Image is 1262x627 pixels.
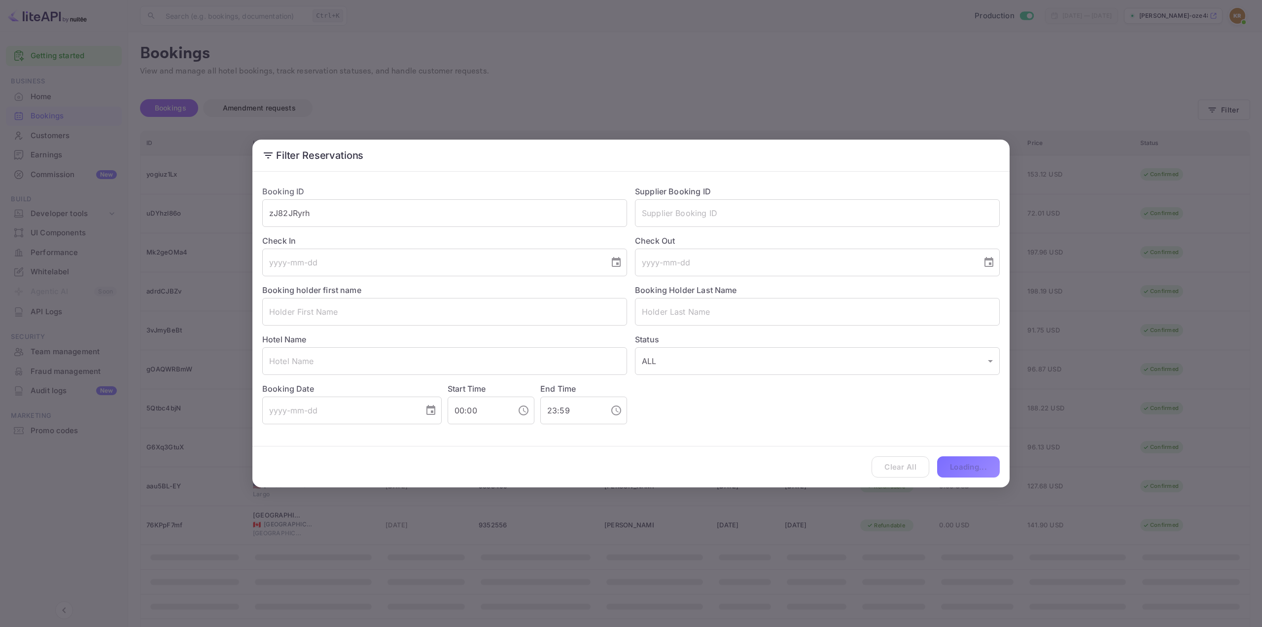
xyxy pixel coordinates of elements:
[262,249,602,276] input: yyyy-mm-dd
[421,401,441,420] button: Choose date
[635,235,1000,247] label: Check Out
[262,235,627,247] label: Check In
[540,384,576,394] label: End Time
[514,401,533,420] button: Choose time, selected time is 12:00 AM
[606,253,626,272] button: Choose date
[262,186,305,196] label: Booking ID
[262,347,627,375] input: Hotel Name
[262,383,442,395] label: Booking Date
[635,285,737,295] label: Booking Holder Last Name
[262,285,361,295] label: Booking holder first name
[635,333,1000,345] label: Status
[979,253,999,272] button: Choose date
[635,298,1000,326] input: Holder Last Name
[448,397,510,424] input: hh:mm
[448,384,486,394] label: Start Time
[635,199,1000,227] input: Supplier Booking ID
[635,249,975,276] input: yyyy-mm-dd
[262,334,307,344] label: Hotel Name
[252,140,1010,171] h2: Filter Reservations
[635,186,711,196] label: Supplier Booking ID
[262,199,627,227] input: Booking ID
[635,347,1000,375] div: ALL
[606,401,626,420] button: Choose time, selected time is 11:59 PM
[540,397,602,424] input: hh:mm
[262,298,627,326] input: Holder First Name
[262,397,417,424] input: yyyy-mm-dd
